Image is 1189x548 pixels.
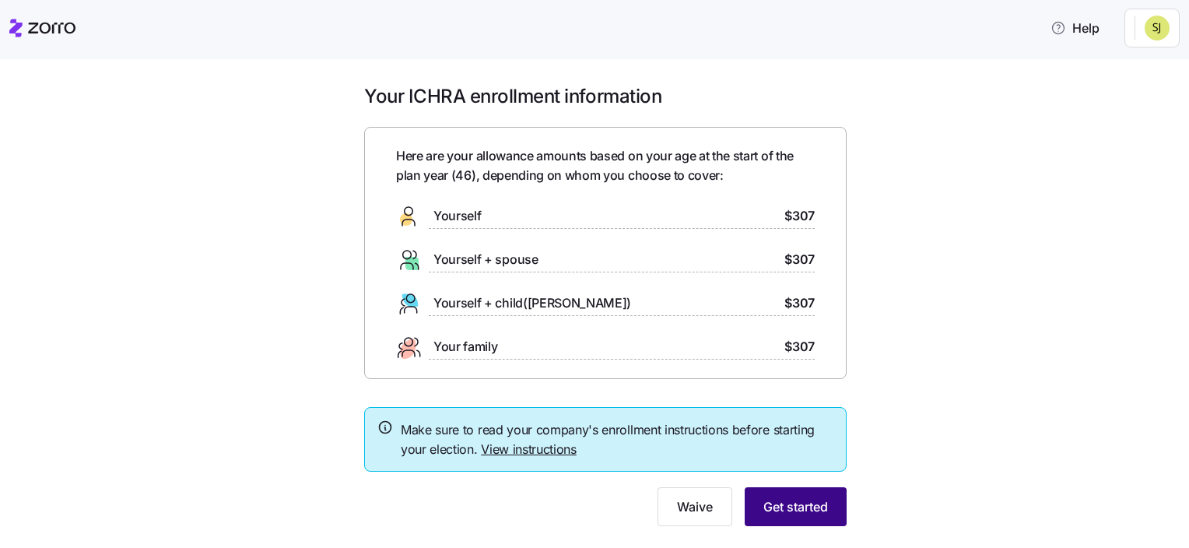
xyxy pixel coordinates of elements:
[433,293,631,313] span: Yourself + child([PERSON_NAME])
[1145,16,1170,40] img: 128faad1e9313f061763607dfc8eac9f
[784,206,815,226] span: $307
[1038,12,1112,44] button: Help
[745,487,847,526] button: Get started
[658,487,732,526] button: Waive
[433,337,497,357] span: Your family
[784,250,815,269] span: $307
[677,497,713,516] span: Waive
[401,420,833,459] span: Make sure to read your company's enrollment instructions before starting your election.
[784,293,815,313] span: $307
[433,206,481,226] span: Yourself
[1050,19,1100,37] span: Help
[481,441,577,457] a: View instructions
[784,337,815,357] span: $307
[763,497,828,516] span: Get started
[396,146,815,185] span: Here are your allowance amounts based on your age at the start of the plan year ( 46 ), depending...
[433,250,538,269] span: Yourself + spouse
[364,84,847,108] h1: Your ICHRA enrollment information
